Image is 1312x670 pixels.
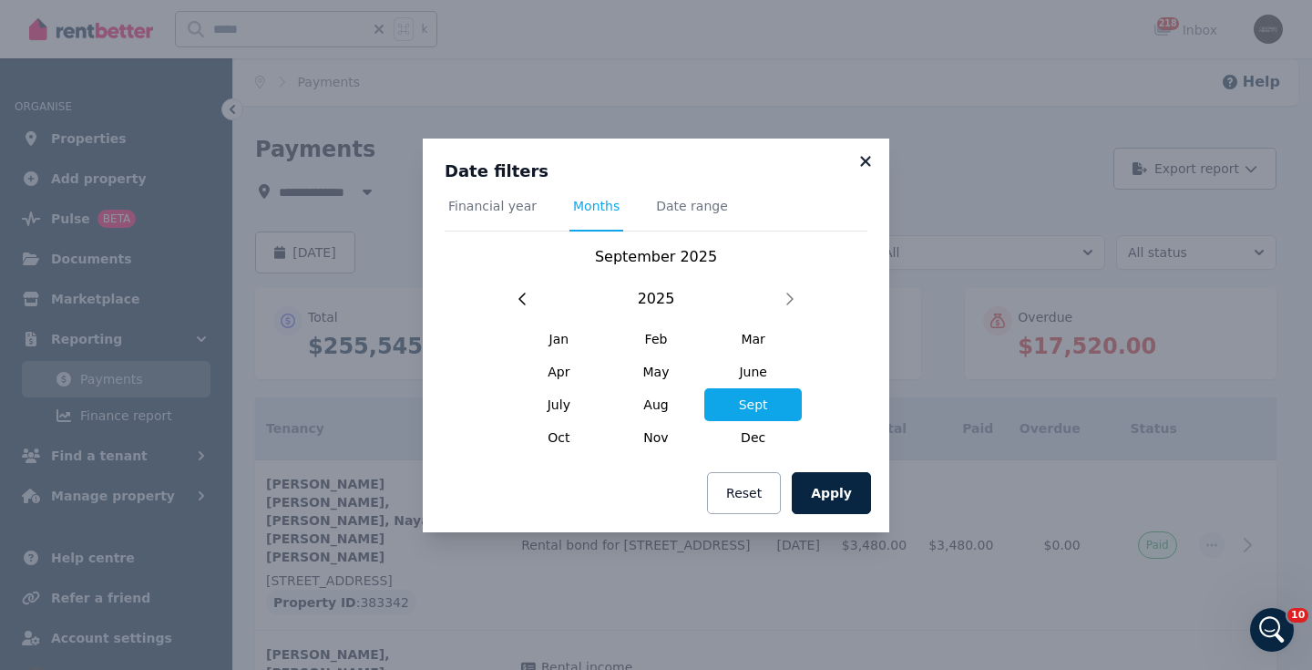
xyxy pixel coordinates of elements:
[608,388,705,421] span: Aug
[573,197,620,215] span: Months
[608,323,705,356] span: Feb
[116,531,130,545] button: Start recording
[445,160,867,182] h3: Date filters
[510,356,608,388] span: Apr
[88,23,227,41] p: The team can also help
[704,421,802,454] span: Dec
[792,472,871,514] button: Apply
[1250,608,1294,652] iframe: Intercom live chat
[313,523,342,552] button: Send a message…
[43,463,335,480] li: Paying the bond
[241,312,255,326] a: Source reference 9596209:
[638,288,675,310] span: 2025
[57,531,72,545] button: Gif picker
[43,420,335,438] li: Signing the lease agreement
[704,356,802,388] span: June
[510,421,608,454] span: Oct
[448,197,537,215] span: Financial year
[608,356,705,388] span: May
[52,10,81,39] img: Profile image for The RentBetter Team
[43,484,335,501] li: Making any early payments
[704,388,802,421] span: Sept
[28,531,43,545] button: Emoji picker
[29,175,335,264] div: You can explain to [PERSON_NAME] and [PERSON_NAME] that they each need to complete their individu...
[15,164,350,653] div: The RentBetter Team says…
[608,421,705,454] span: Nov
[704,323,802,356] span: Mar
[87,531,101,545] button: Upload attachment
[445,197,867,232] nav: Tabs
[29,273,335,362] div: Let them know they should have received an with a unique link to get started with their setup pro...
[45,292,150,306] b: email and SMS
[285,7,320,42] button: Home
[43,398,335,416] li: Creating their RentBetter account
[15,164,350,651] div: You can explain to [PERSON_NAME] and [PERSON_NAME] that they each need to complete their individu...
[1287,608,1308,623] span: 10
[320,7,353,40] div: Close
[510,323,608,356] span: Jan
[595,248,717,265] span: September 2025
[43,441,335,459] li: Adding a payment method
[88,9,241,23] h1: The RentBetter Team
[29,371,335,389] div: The onboarding steps typically include:
[656,197,728,215] span: Date range
[128,249,143,263] a: Source reference 5610162:
[510,388,608,421] span: July
[15,492,349,523] textarea: Message…
[707,472,781,514] button: Reset
[12,7,46,42] button: go back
